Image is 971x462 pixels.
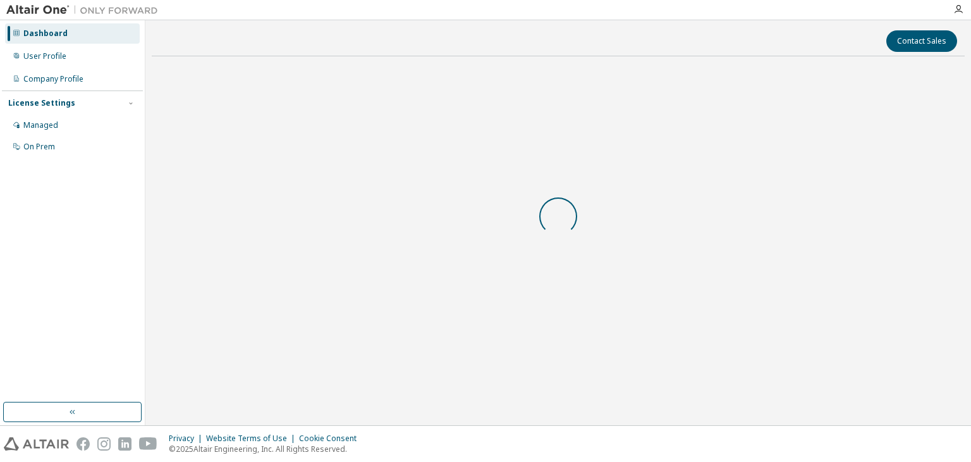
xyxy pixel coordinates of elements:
[4,437,69,451] img: altair_logo.svg
[886,30,957,52] button: Contact Sales
[299,434,364,444] div: Cookie Consent
[97,437,111,451] img: instagram.svg
[139,437,157,451] img: youtube.svg
[8,98,75,108] div: License Settings
[23,142,55,152] div: On Prem
[23,28,68,39] div: Dashboard
[118,437,131,451] img: linkedin.svg
[23,74,83,84] div: Company Profile
[23,51,66,61] div: User Profile
[206,434,299,444] div: Website Terms of Use
[6,4,164,16] img: Altair One
[23,120,58,130] div: Managed
[76,437,90,451] img: facebook.svg
[169,444,364,454] p: © 2025 Altair Engineering, Inc. All Rights Reserved.
[169,434,206,444] div: Privacy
